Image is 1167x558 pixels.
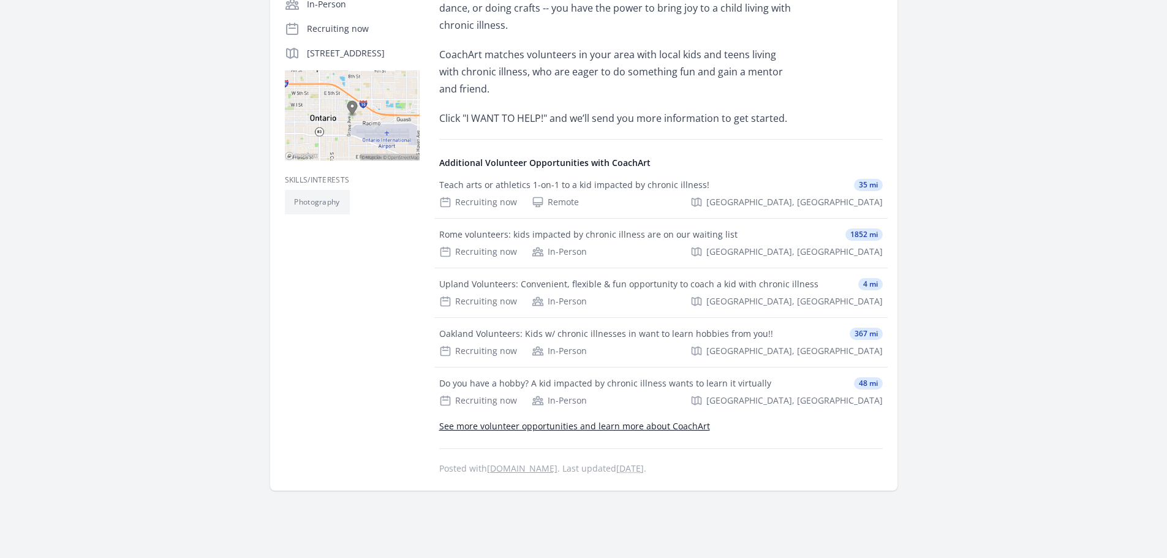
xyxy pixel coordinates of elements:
[487,462,557,474] a: [DOMAIN_NAME]
[434,368,888,417] a: Do you have a hobby? A kid impacted by chronic illness wants to learn it virtually 48 mi Recruiti...
[439,394,517,407] div: Recruiting now
[854,377,883,390] span: 48 mi
[285,190,350,214] li: Photography
[285,70,420,160] img: Map
[434,268,888,317] a: Upland Volunteers: Convenient, flexible & fun opportunity to coach a kid with chronic illness 4 m...
[532,196,579,208] div: Remote
[439,464,883,473] p: Posted with . Last updated .
[439,377,771,390] div: Do you have a hobby? A kid impacted by chronic illness wants to learn it virtually
[706,295,883,307] span: [GEOGRAPHIC_DATA], [GEOGRAPHIC_DATA]
[850,328,883,340] span: 367 mi
[434,169,888,218] a: Teach arts or athletics 1-on-1 to a kid impacted by chronic illness! 35 mi Recruiting now Remote ...
[434,318,888,367] a: Oakland Volunteers: Kids w/ chronic illnesses in want to learn hobbies from you!! 367 mi Recruiti...
[706,246,883,258] span: [GEOGRAPHIC_DATA], [GEOGRAPHIC_DATA]
[285,175,420,185] h3: Skills/Interests
[854,179,883,191] span: 35 mi
[706,196,883,208] span: [GEOGRAPHIC_DATA], [GEOGRAPHIC_DATA]
[439,110,798,127] p: Click "I WANT TO HELP!" and we’ll send you more information to get started.
[439,46,798,97] p: CoachArt matches volunteers in your area with local kids and teens living with chronic illness, w...
[434,219,888,268] a: Rome volunteers: kids impacted by chronic illness are on our waiting list 1852 mi Recruiting now ...
[532,345,587,357] div: In-Person
[706,394,883,407] span: [GEOGRAPHIC_DATA], [GEOGRAPHIC_DATA]
[532,295,587,307] div: In-Person
[307,23,420,35] p: Recruiting now
[845,228,883,241] span: 1852 mi
[532,394,587,407] div: In-Person
[307,47,420,59] p: [STREET_ADDRESS]
[439,157,883,169] h4: Additional Volunteer Opportunities with CoachArt
[706,345,883,357] span: [GEOGRAPHIC_DATA], [GEOGRAPHIC_DATA]
[439,278,818,290] div: Upland Volunteers: Convenient, flexible & fun opportunity to coach a kid with chronic illness
[439,420,710,432] a: See more volunteer opportunities and learn more about CoachArt
[858,278,883,290] span: 4 mi
[439,328,773,340] div: Oakland Volunteers: Kids w/ chronic illnesses in want to learn hobbies from you!!
[616,462,644,474] abbr: Tue, Sep 9, 2025 3:48 PM
[532,246,587,258] div: In-Person
[439,228,738,241] div: Rome volunteers: kids impacted by chronic illness are on our waiting list
[439,295,517,307] div: Recruiting now
[439,196,517,208] div: Recruiting now
[439,246,517,258] div: Recruiting now
[439,179,709,191] div: Teach arts or athletics 1-on-1 to a kid impacted by chronic illness!
[439,345,517,357] div: Recruiting now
